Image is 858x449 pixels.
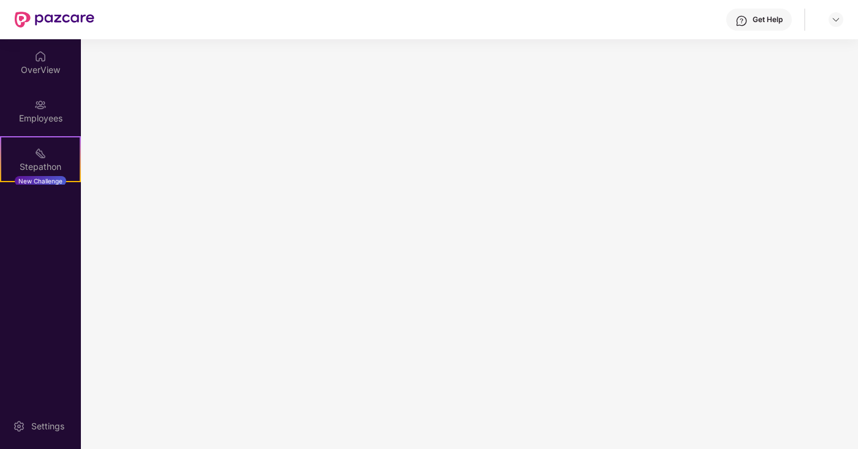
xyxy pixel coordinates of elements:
div: New Challenge [15,176,66,186]
img: New Pazcare Logo [15,12,94,28]
img: svg+xml;base64,PHN2ZyBpZD0iSGVscC0zMngzMiIgeG1sbnM9Imh0dHA6Ly93d3cudzMub3JnLzIwMDAvc3ZnIiB3aWR0aD... [735,15,748,27]
div: Stepathon [1,161,80,173]
div: Settings [28,420,68,432]
div: Get Help [753,15,783,25]
img: svg+xml;base64,PHN2ZyBpZD0iRHJvcGRvd24tMzJ4MzIiIHhtbG5zPSJodHRwOi8vd3d3LnczLm9yZy8yMDAwL3N2ZyIgd2... [831,15,841,25]
img: svg+xml;base64,PHN2ZyBpZD0iU2V0dGluZy0yMHgyMCIgeG1sbnM9Imh0dHA6Ly93d3cudzMub3JnLzIwMDAvc3ZnIiB3aW... [13,420,25,432]
img: svg+xml;base64,PHN2ZyBpZD0iSG9tZSIgeG1sbnM9Imh0dHA6Ly93d3cudzMub3JnLzIwMDAvc3ZnIiB3aWR0aD0iMjAiIG... [34,50,47,63]
img: svg+xml;base64,PHN2ZyB4bWxucz0iaHR0cDovL3d3dy53My5vcmcvMjAwMC9zdmciIHdpZHRoPSIyMSIgaGVpZ2h0PSIyMC... [34,147,47,159]
img: svg+xml;base64,PHN2ZyBpZD0iRW1wbG95ZWVzIiB4bWxucz0iaHR0cDovL3d3dy53My5vcmcvMjAwMC9zdmciIHdpZHRoPS... [34,99,47,111]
